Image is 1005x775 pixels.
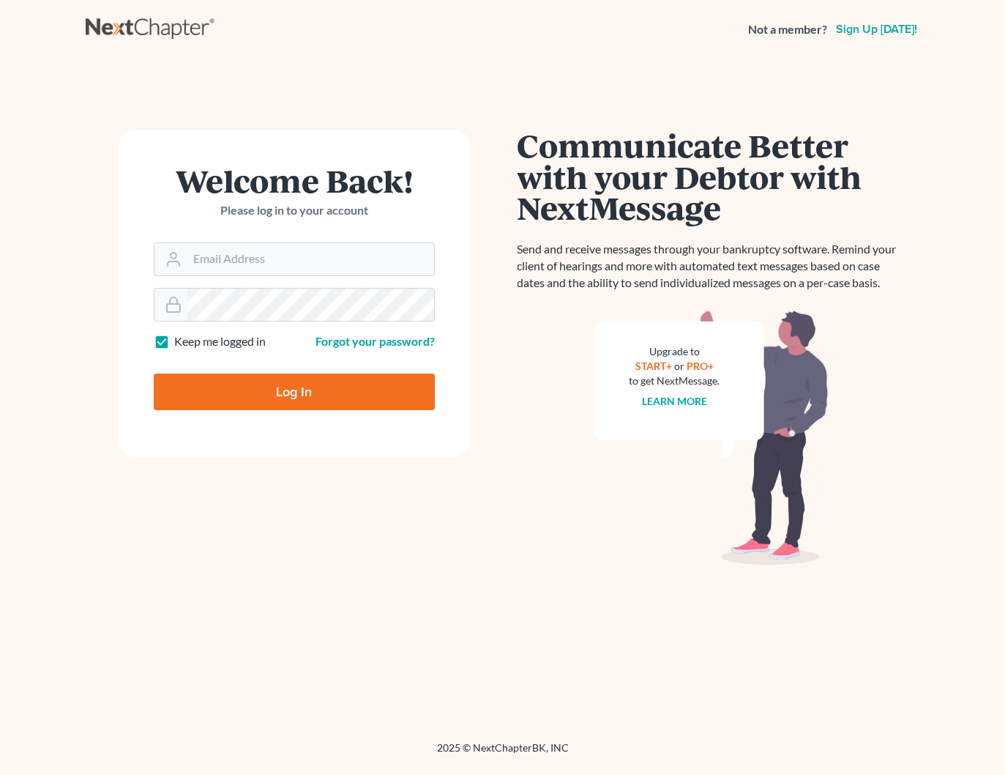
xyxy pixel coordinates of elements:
[642,395,707,407] a: Learn more
[833,23,920,35] a: Sign up [DATE]!
[629,344,720,359] div: Upgrade to
[154,165,435,196] h1: Welcome Back!
[635,360,672,372] a: START+
[687,360,714,372] a: PRO+
[315,334,435,348] a: Forgot your password?
[518,130,905,223] h1: Communicate Better with your Debtor with NextMessage
[518,241,905,292] p: Send and receive messages through your bankruptcy software. Remind your client of hearings and mo...
[674,360,684,372] span: or
[174,333,266,350] label: Keep me logged in
[86,741,920,767] div: 2025 © NextChapterBK, INC
[154,202,435,219] p: Please log in to your account
[629,374,720,388] div: to get NextMessage.
[594,309,829,566] img: nextmessage_bg-59042aed3d76b12b5cd301f8e5b87938c9018125f34e5fa2b7a6b67550977c72.svg
[187,243,434,275] input: Email Address
[748,21,827,38] strong: Not a member?
[154,374,435,410] input: Log In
